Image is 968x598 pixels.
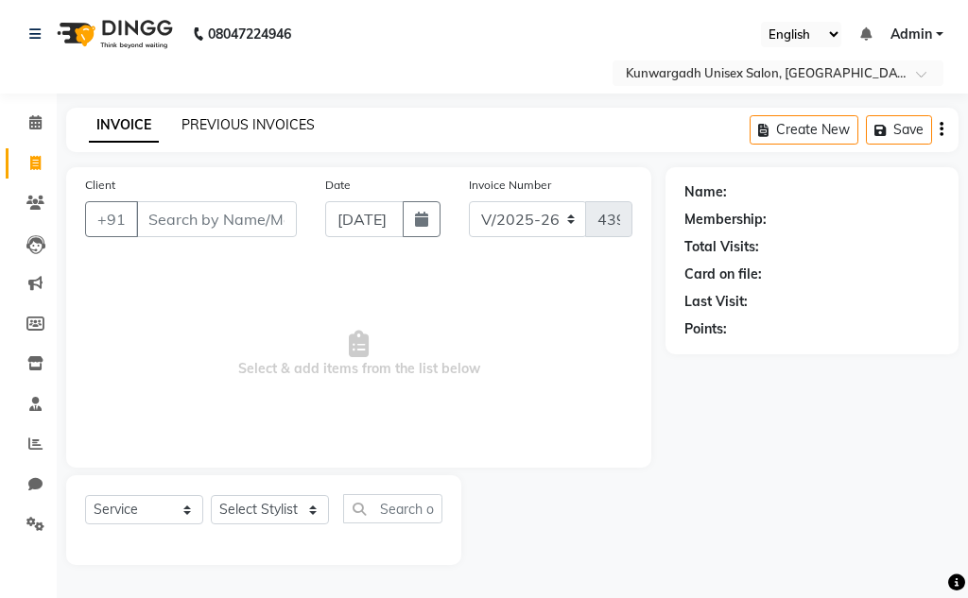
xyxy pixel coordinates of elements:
[85,201,138,237] button: +91
[684,182,727,202] div: Name:
[89,109,159,143] a: INVOICE
[343,494,442,523] input: Search or Scan
[684,210,767,230] div: Membership:
[208,8,291,60] b: 08047224946
[469,177,551,194] label: Invoice Number
[325,177,351,194] label: Date
[684,237,759,257] div: Total Visits:
[85,260,632,449] span: Select & add items from the list below
[684,265,762,284] div: Card on file:
[48,8,178,60] img: logo
[136,201,297,237] input: Search by Name/Mobile/Email/Code
[684,292,748,312] div: Last Visit:
[890,25,932,44] span: Admin
[866,115,932,145] button: Save
[684,319,727,339] div: Points:
[750,115,858,145] button: Create New
[85,177,115,194] label: Client
[181,116,315,133] a: PREVIOUS INVOICES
